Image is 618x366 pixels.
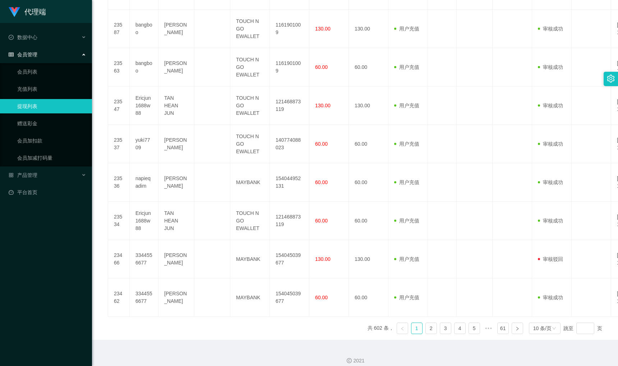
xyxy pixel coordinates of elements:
[394,141,419,147] span: 用户充值
[349,48,388,86] td: 60.00
[425,323,437,334] li: 2
[426,323,437,334] a: 2
[538,141,563,147] span: 审核成功
[130,125,158,163] td: yuki7709
[108,48,130,86] td: 23563
[411,323,422,334] a: 1
[368,323,394,334] li: 共 602 条，
[270,278,309,317] td: 154045039677
[230,86,270,125] td: TOUCH N GO EWALLET
[607,75,615,83] i: 图标: setting
[538,64,563,70] span: 审核成功
[9,7,20,17] img: logo.9652507e.png
[108,163,130,202] td: 23536
[394,64,419,70] span: 用户充值
[469,323,480,334] li: 5
[270,163,309,202] td: 154044952131
[9,185,86,200] a: 图标: dashboard平台首页
[515,327,520,331] i: 图标: right
[538,295,563,300] span: 审核成功
[533,323,552,334] div: 10 条/页
[130,86,158,125] td: Ericjun1688w88
[349,86,388,125] td: 130.00
[9,9,46,14] a: 代理端
[158,240,194,278] td: [PERSON_NAME]
[394,26,419,32] span: 用户充值
[315,179,328,185] span: 60.00
[394,103,419,108] span: 用户充值
[315,103,331,108] span: 130.00
[349,125,388,163] td: 60.00
[130,163,158,202] td: napieqadim
[349,10,388,48] td: 130.00
[394,179,419,185] span: 用户充值
[17,133,86,148] a: 会员加扣款
[538,256,563,262] span: 审核驳回
[394,295,419,300] span: 用户充值
[483,323,494,334] span: •••
[349,202,388,240] td: 60.00
[347,358,352,363] i: 图标: copyright
[315,26,331,32] span: 130.00
[270,86,309,125] td: 121468873119
[17,65,86,79] a: 会员列表
[98,357,612,365] div: 2021
[9,52,14,57] i: 图标: table
[270,240,309,278] td: 154045039677
[130,278,158,317] td: 3344556677
[315,295,328,300] span: 60.00
[469,323,480,334] a: 5
[108,86,130,125] td: 23547
[130,202,158,240] td: Ericjun1688w88
[538,218,563,224] span: 审核成功
[9,35,14,40] i: 图标: check-circle-o
[130,240,158,278] td: 3344556677
[270,202,309,240] td: 121468873119
[397,323,408,334] li: 上一页
[538,26,563,32] span: 审核成功
[563,323,602,334] div: 跳至 页
[349,240,388,278] td: 130.00
[108,202,130,240] td: 23534
[538,179,563,185] span: 审核成功
[158,202,194,240] td: TAN HEAN JUN
[394,256,419,262] span: 用户充值
[9,173,14,178] i: 图标: appstore-o
[349,163,388,202] td: 60.00
[270,125,309,163] td: 140774088023
[158,163,194,202] td: [PERSON_NAME]
[552,326,556,331] i: 图标: down
[108,125,130,163] td: 23537
[440,323,451,334] a: 3
[270,10,309,48] td: 1161901009
[230,125,270,163] td: TOUCH N GO EWALLET
[24,0,46,23] h1: 代理端
[130,48,158,86] td: bangboo
[270,48,309,86] td: 1161901009
[349,278,388,317] td: 60.00
[108,240,130,278] td: 23466
[17,99,86,113] a: 提现列表
[400,327,405,331] i: 图标: left
[230,240,270,278] td: MAYBANK
[158,125,194,163] td: [PERSON_NAME]
[158,86,194,125] td: TAN HEAN JUN
[130,10,158,48] td: bangboo
[158,278,194,317] td: [PERSON_NAME]
[315,218,328,224] span: 60.00
[315,256,331,262] span: 130.00
[230,163,270,202] td: MAYBANK
[230,10,270,48] td: TOUCH N GO EWALLET
[17,82,86,96] a: 充值列表
[315,141,328,147] span: 60.00
[230,202,270,240] td: TOUCH N GO EWALLET
[512,323,523,334] li: 下一页
[497,323,509,334] li: 61
[17,151,86,165] a: 会员加减打码量
[108,278,130,317] td: 23462
[158,48,194,86] td: [PERSON_NAME]
[158,10,194,48] td: [PERSON_NAME]
[483,323,494,334] li: 向后 5 页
